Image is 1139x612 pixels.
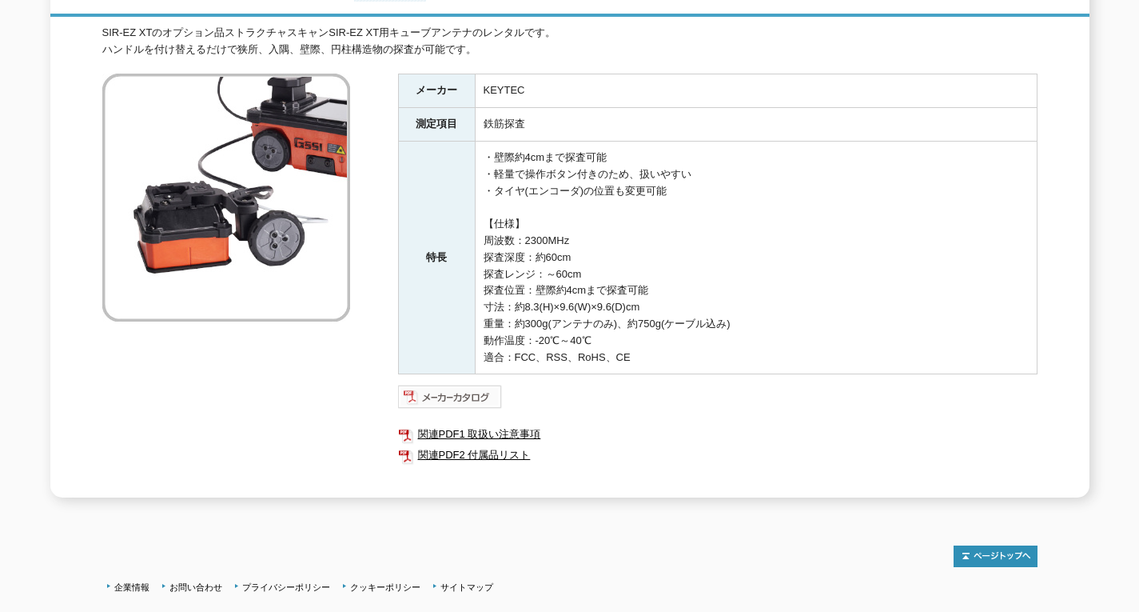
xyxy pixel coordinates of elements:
img: ストラクチャスキャンSIR-EZ XT用キューブアンテナ - [102,74,350,322]
a: 企業情報 [114,582,149,592]
th: メーカー [398,74,475,108]
a: プライバシーポリシー [242,582,330,592]
a: クッキーポリシー [350,582,420,592]
td: 鉄筋探査 [475,108,1037,142]
th: 測定項目 [398,108,475,142]
a: 関連PDF2 付属品リスト [398,445,1037,466]
img: トップページへ [954,546,1037,567]
img: メーカーカタログ [398,384,503,410]
a: お問い合わせ [169,582,222,592]
a: 関連PDF1 取扱い注意事項 [398,424,1037,445]
th: 特長 [398,142,475,374]
td: KEYTEC [475,74,1037,108]
a: メーカーカタログ [398,395,503,407]
td: ・壁際約4cmまで探査可能 ・軽量で操作ボタン付きのため、扱いやすい ・タイヤ(エンコーダ)の位置も変更可能 【仕様】 周波数：2300MHz 探査深度：約60cm 探査レンジ：～60cm 探査... [475,142,1037,374]
div: SIR-EZ XTのオプション品ストラクチャスキャンSIR-EZ XT用キューブアンテナのレンタルです。 ハンドルを付け替えるだけで狭所、入隅、壁際、円柱構造物の探査が可能です。 [102,25,1037,58]
a: サイトマップ [440,582,493,592]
